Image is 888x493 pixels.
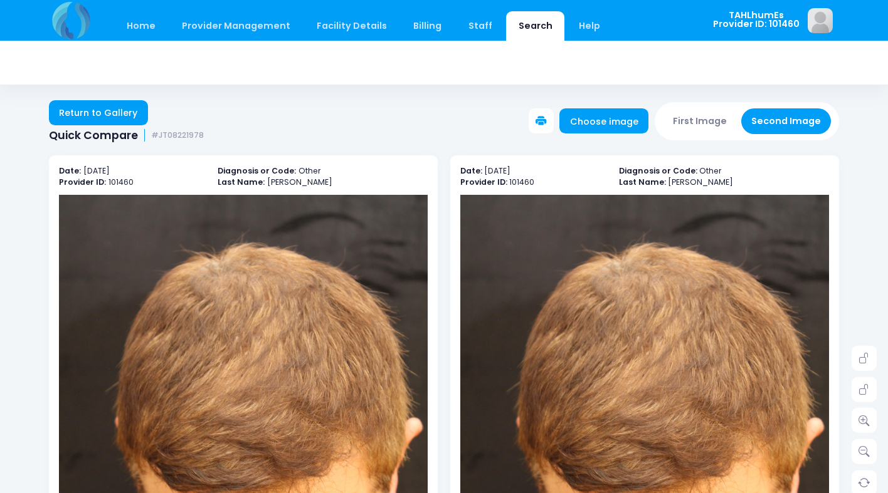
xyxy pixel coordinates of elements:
[218,177,265,187] b: Last Name:
[619,165,829,177] p: Other
[401,11,454,41] a: Billing
[460,165,607,177] p: [DATE]
[506,11,564,41] a: Search
[456,11,504,41] a: Staff
[713,11,800,29] span: TAHLhumEs Provider ID: 101460
[218,165,428,177] p: Other
[59,165,206,177] p: [DATE]
[559,108,648,133] a: Choose image
[619,165,697,176] b: Diagnosis or Code:
[619,177,666,187] b: Last Name:
[460,177,507,187] b: Provider ID:
[460,165,482,176] b: Date:
[59,177,106,187] b: Provider ID:
[567,11,613,41] a: Help
[49,129,138,142] span: Quick Compare
[49,100,148,125] a: Return to Gallery
[169,11,302,41] a: Provider Management
[59,165,81,176] b: Date:
[619,177,829,189] p: [PERSON_NAME]
[460,177,607,189] p: 101460
[663,108,737,134] button: First Image
[218,165,296,176] b: Diagnosis or Code:
[114,11,167,41] a: Home
[741,108,832,134] button: Second Image
[808,8,833,33] img: image
[305,11,399,41] a: Facility Details
[59,177,206,189] p: 101460
[218,177,428,189] p: [PERSON_NAME]
[151,131,204,140] small: #JT08221978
